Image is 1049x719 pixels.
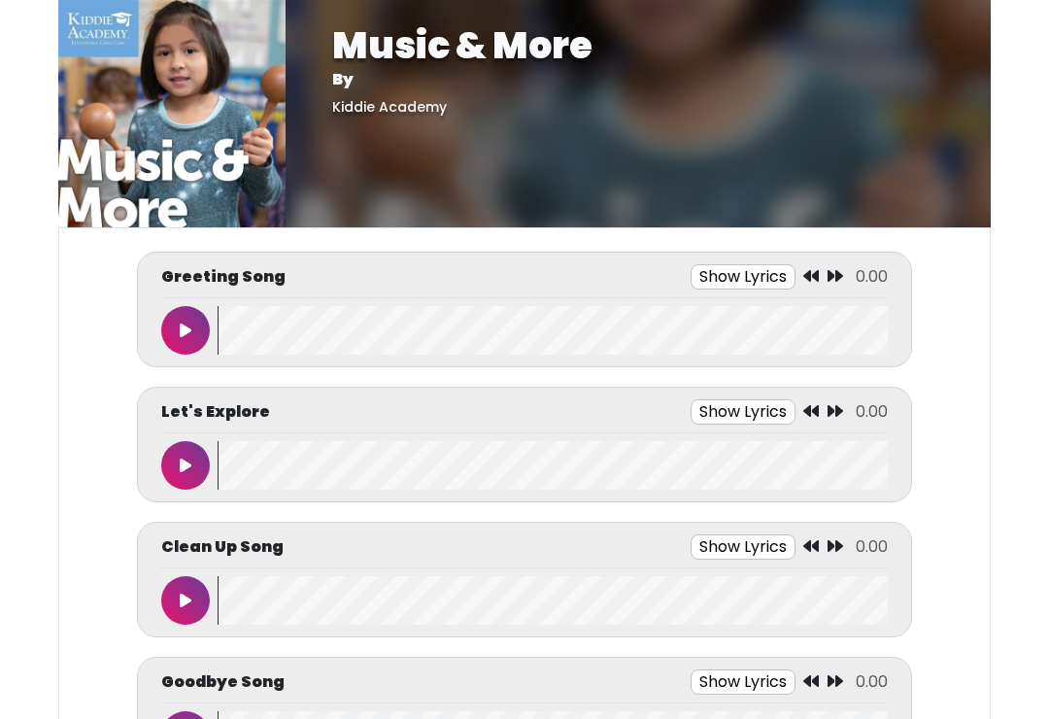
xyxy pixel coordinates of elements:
button: Show Lyrics [691,669,795,695]
h5: Kiddie Academy [332,99,944,116]
span: 0.00 [856,400,888,423]
span: 0.00 [856,265,888,288]
button: Show Lyrics [691,534,795,560]
span: 0.00 [856,535,888,558]
h1: Music & More [332,23,944,68]
p: By [332,68,944,91]
p: Greeting Song [161,265,286,289]
p: Clean Up Song [161,535,284,559]
p: Goodbye Song [161,670,285,694]
p: Let's Explore [161,400,270,424]
button: Show Lyrics [691,264,795,290]
button: Show Lyrics [691,399,795,425]
span: 0.00 [856,670,888,693]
